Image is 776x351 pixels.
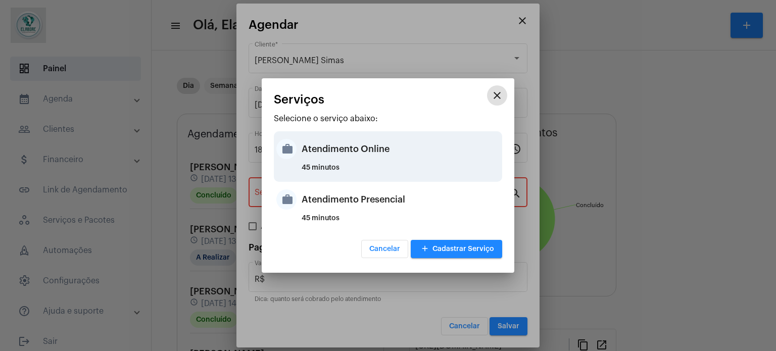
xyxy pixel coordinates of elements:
mat-icon: close [491,89,503,102]
button: Cadastrar Serviço [411,240,502,258]
span: Cancelar [369,245,400,253]
span: Serviços [274,93,324,106]
mat-icon: work [276,189,297,210]
div: Atendimento Online [302,134,500,164]
span: Cadastrar Serviço [419,245,494,253]
div: Atendimento Presencial [302,184,500,215]
div: 45 minutos [302,164,500,179]
mat-icon: add [419,242,431,256]
button: Cancelar [361,240,408,258]
p: Selecione o serviço abaixo: [274,114,502,123]
mat-icon: work [276,139,297,159]
div: 45 minutos [302,215,500,230]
